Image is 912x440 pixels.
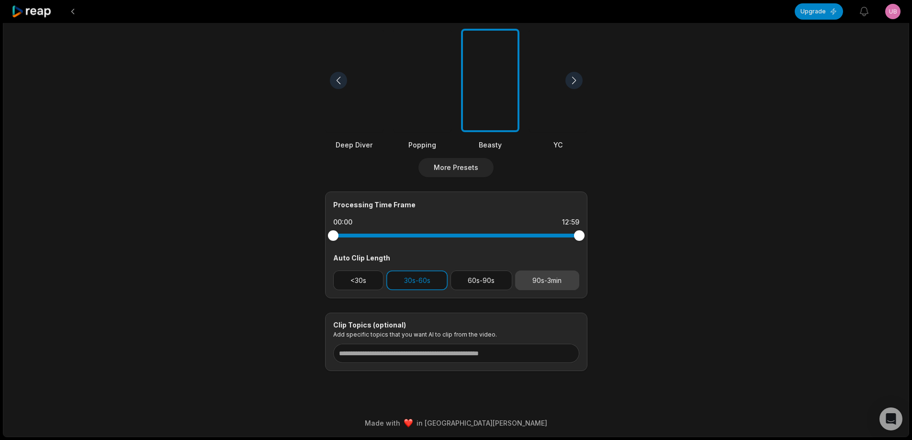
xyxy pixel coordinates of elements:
[12,418,900,428] div: Made with in [GEOGRAPHIC_DATA][PERSON_NAME]
[404,419,413,428] img: heart emoji
[333,331,579,338] p: Add specific topics that you want AI to clip from the video.
[393,140,451,150] div: Popping
[333,200,579,210] div: Processing Time Frame
[418,158,494,177] button: More Presets
[325,140,383,150] div: Deep Diver
[515,271,579,290] button: 90s-3min
[461,140,519,150] div: Beasty
[450,271,512,290] button: 60s-90s
[333,253,579,263] div: Auto Clip Length
[333,217,352,227] div: 00:00
[529,140,587,150] div: YC
[795,3,843,20] button: Upgrade
[333,271,384,290] button: <30s
[386,271,448,290] button: 30s-60s
[879,407,902,430] div: Open Intercom Messenger
[333,321,579,329] div: Clip Topics (optional)
[562,217,579,227] div: 12:59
